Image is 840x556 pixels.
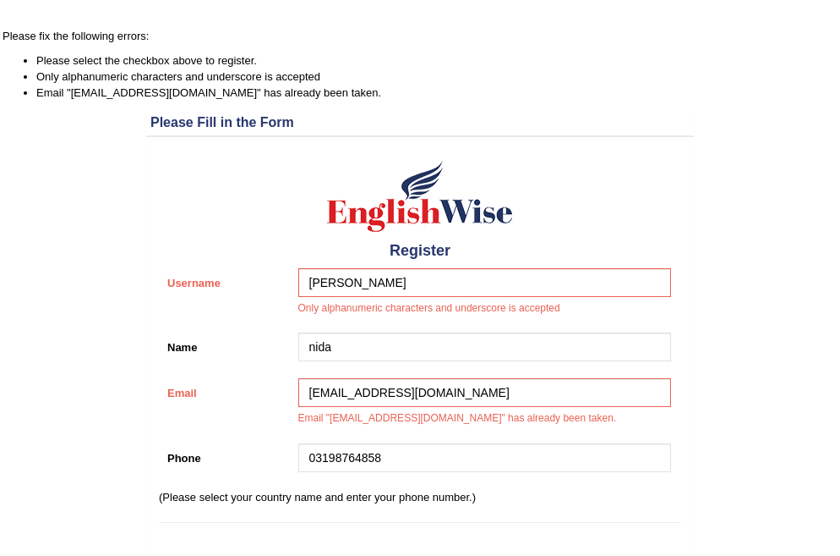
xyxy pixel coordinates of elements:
[159,489,681,505] p: (Please select your country name and enter your phone number.)
[324,158,516,234] img: Logo of English Wise create a new account for intelligent practice with AI
[36,52,837,69] li: Please select the checkbox above to register.
[36,85,837,101] li: Email "[EMAIL_ADDRESS][DOMAIN_NAME]" has already been taken.
[159,333,290,355] label: Name
[36,69,837,85] li: Only alphanumeric characters and underscore is accepted
[159,443,290,466] label: Phone
[159,243,681,260] h4: Register
[159,268,290,291] label: Username
[159,378,290,401] label: Email
[3,28,837,44] p: Please fix the following errors:
[150,115,690,130] h3: Please Fill in the Form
